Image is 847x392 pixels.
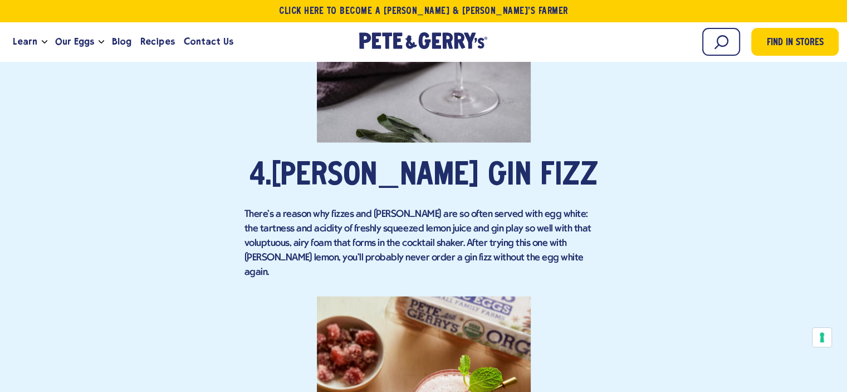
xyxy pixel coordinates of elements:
a: Recipes [136,27,179,57]
span: Our Eggs [55,35,94,49]
a: Blog [107,27,136,57]
button: Open the dropdown menu for Our Eggs [99,40,104,44]
span: Find in Stores [767,36,824,51]
input: Search [702,28,740,56]
a: [PERSON_NAME] Gin Fizz [271,161,598,192]
span: Learn [13,35,37,49]
a: Learn [8,27,42,57]
span: Contact Us [184,35,233,49]
a: Find in Stores [751,28,839,56]
span: Blog [112,35,131,49]
button: Open the dropdown menu for Learn [42,40,47,44]
a: Contact Us [179,27,238,57]
span: Recipes [140,35,174,49]
p: There's a reason why fizzes and [PERSON_NAME] are so often served with egg white: the tartness an... [244,207,603,280]
h2: 4. [244,159,603,193]
button: Your consent preferences for tracking technologies [812,328,831,347]
a: Our Eggs [51,27,99,57]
